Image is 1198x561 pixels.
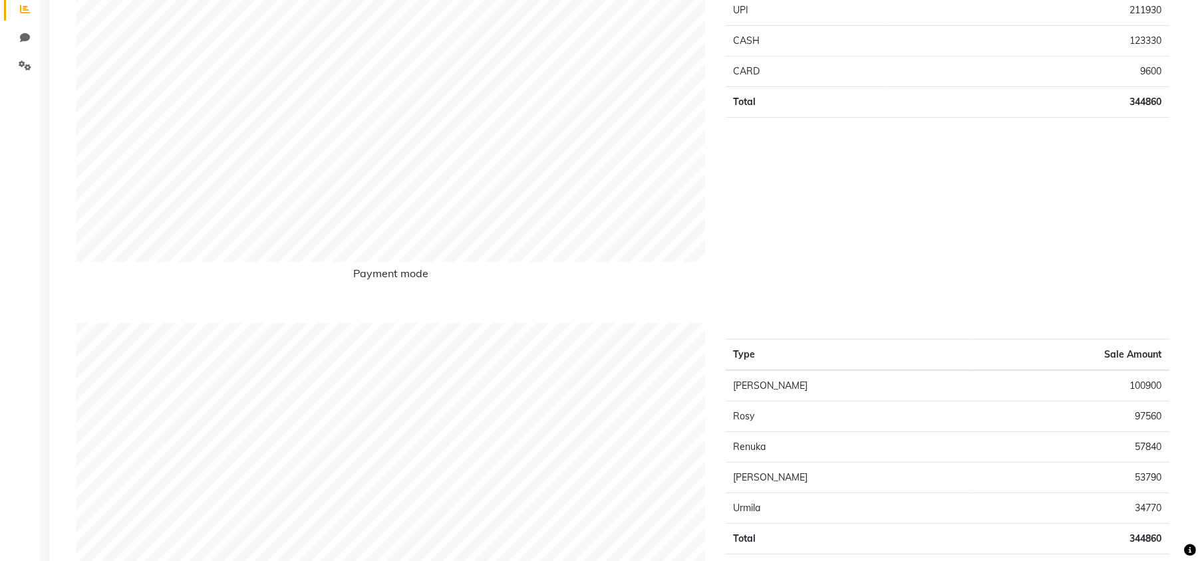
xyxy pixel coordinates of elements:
[76,267,706,285] h6: Payment mode
[726,26,889,56] td: CASH
[726,463,971,493] td: [PERSON_NAME]
[726,56,889,87] td: CARD
[971,340,1169,371] th: Sale Amount
[889,87,1169,118] td: 344860
[726,87,889,118] td: Total
[889,26,1169,56] td: 123330
[726,401,971,432] td: Rosy
[726,493,971,524] td: Urmila
[971,524,1169,554] td: 344860
[726,432,971,463] td: Renuka
[971,401,1169,432] td: 97560
[889,56,1169,87] td: 9600
[971,493,1169,524] td: 34770
[726,340,971,371] th: Type
[971,432,1169,463] td: 57840
[726,524,971,554] td: Total
[726,370,971,401] td: [PERSON_NAME]
[971,463,1169,493] td: 53790
[971,370,1169,401] td: 100900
